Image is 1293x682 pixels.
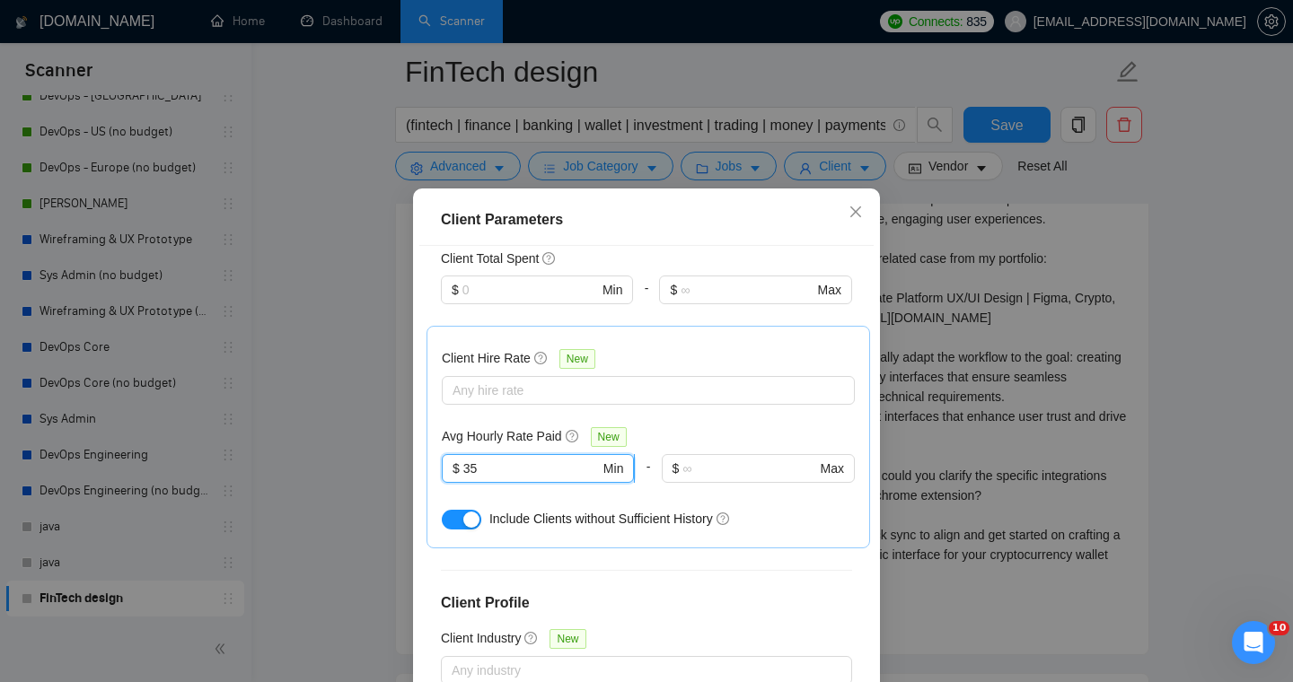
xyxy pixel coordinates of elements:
[463,459,600,478] input: 0
[681,280,814,300] input: ∞
[559,349,595,369] span: New
[550,629,585,649] span: New
[603,459,624,478] span: Min
[441,209,852,231] div: Client Parameters
[462,280,599,300] input: 0
[633,275,659,326] div: -
[524,631,539,645] span: question-circle
[1269,621,1289,635] span: 10
[821,459,844,478] span: Max
[542,251,557,266] span: question-circle
[818,280,841,300] span: Max
[566,429,580,443] span: question-circle
[534,351,549,365] span: question-circle
[453,459,460,478] span: $
[591,427,627,447] span: New
[441,249,539,268] h5: Client Total Spent
[441,592,852,614] h4: Client Profile
[682,459,816,478] input: ∞
[442,426,562,446] h5: Avg Hourly Rate Paid
[489,511,713,526] span: Include Clients without Sufficient History
[717,511,731,526] span: question-circle
[441,628,521,648] h5: Client Industry
[452,280,459,300] span: $
[673,459,680,478] span: $
[831,188,880,237] button: Close
[603,280,623,300] span: Min
[1232,621,1275,664] iframe: Intercom live chat
[635,454,661,504] div: -
[849,205,863,219] span: close
[442,348,531,368] h5: Client Hire Rate
[670,280,677,300] span: $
